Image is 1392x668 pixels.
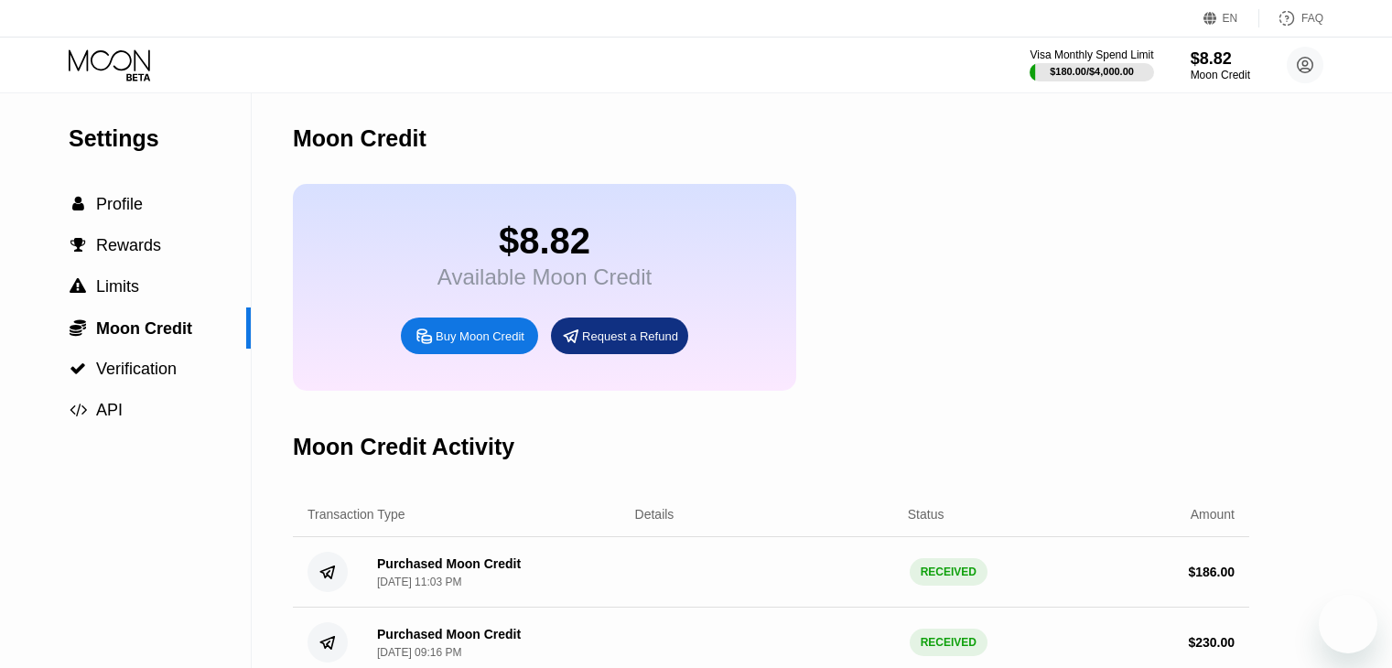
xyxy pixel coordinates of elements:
[96,277,139,296] span: Limits
[635,507,674,522] div: Details
[1301,12,1323,25] div: FAQ
[377,576,461,588] div: [DATE] 11:03 PM
[1319,595,1377,653] iframe: Button to launch messaging window, conversation in progress
[377,627,521,641] div: Purchased Moon Credit
[96,360,177,378] span: Verification
[910,558,987,586] div: RECEIVED
[1050,66,1134,77] div: $180.00 / $4,000.00
[377,556,521,571] div: Purchased Moon Credit
[910,629,987,656] div: RECEIVED
[1191,69,1250,81] div: Moon Credit
[96,195,143,213] span: Profile
[1223,12,1238,25] div: EN
[69,125,251,152] div: Settings
[70,237,86,253] span: 
[308,507,405,522] div: Transaction Type
[1188,635,1235,650] div: $ 230.00
[436,329,524,344] div: Buy Moon Credit
[69,402,87,418] div: 
[70,361,86,377] span: 
[69,318,87,337] div: 
[96,236,161,254] span: Rewards
[69,237,87,253] div: 
[1191,49,1250,69] div: $8.82
[437,221,652,262] div: $8.82
[1188,565,1235,579] div: $ 186.00
[1191,507,1235,522] div: Amount
[908,507,944,522] div: Status
[293,125,426,152] div: Moon Credit
[1203,9,1259,27] div: EN
[72,196,84,212] span: 
[377,646,461,659] div: [DATE] 09:16 PM
[70,402,87,418] span: 
[1030,48,1153,61] div: Visa Monthly Spend Limit
[437,264,652,290] div: Available Moon Credit
[70,318,86,337] span: 
[69,196,87,212] div: 
[1030,48,1153,81] div: Visa Monthly Spend Limit$180.00/$4,000.00
[293,434,514,460] div: Moon Credit Activity
[70,278,86,295] span: 
[96,319,192,338] span: Moon Credit
[1191,49,1250,81] div: $8.82Moon Credit
[69,278,87,295] div: 
[96,401,123,419] span: API
[69,361,87,377] div: 
[582,329,678,344] div: Request a Refund
[551,318,688,354] div: Request a Refund
[401,318,538,354] div: Buy Moon Credit
[1259,9,1323,27] div: FAQ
